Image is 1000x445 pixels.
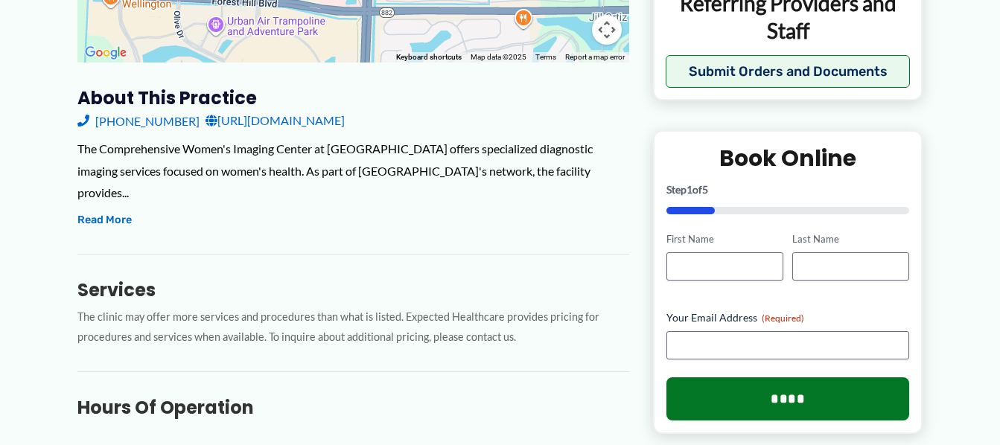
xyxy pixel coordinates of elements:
[77,211,132,229] button: Read More
[77,138,629,204] div: The Comprehensive Women's Imaging Center at [GEOGRAPHIC_DATA] offers specialized diagnostic imagi...
[77,109,200,132] a: [PHONE_NUMBER]
[396,52,462,63] button: Keyboard shortcuts
[702,183,708,196] span: 5
[762,313,804,324] span: (Required)
[666,310,910,325] label: Your Email Address
[565,53,625,61] a: Report a map error
[792,232,909,246] label: Last Name
[77,396,629,419] h3: Hours of Operation
[666,232,783,246] label: First Name
[81,43,130,63] img: Google
[81,43,130,63] a: Open this area in Google Maps (opens a new window)
[687,183,692,196] span: 1
[666,55,911,88] button: Submit Orders and Documents
[77,278,629,301] h3: Services
[535,53,556,61] a: Terms (opens in new tab)
[666,185,910,195] p: Step of
[666,144,910,173] h2: Book Online
[77,307,629,348] p: The clinic may offer more services and procedures than what is listed. Expected Healthcare provid...
[592,15,622,45] button: Map camera controls
[471,53,526,61] span: Map data ©2025
[77,86,629,109] h3: About this practice
[206,109,345,132] a: [URL][DOMAIN_NAME]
